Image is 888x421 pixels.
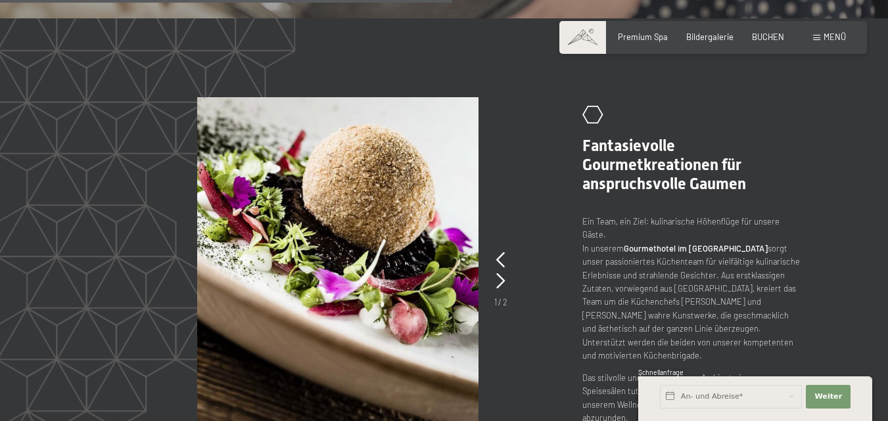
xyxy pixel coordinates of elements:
a: BUCHEN [752,32,784,42]
strong: Gourmethotel im [GEOGRAPHIC_DATA] [624,243,768,254]
p: Ein Team, ein Ziel: kulinarische Höhenflüge für unsere Gäste. In unserem sorgt unser passionierte... [582,215,803,363]
span: Weiter [814,391,842,402]
span: Fantasievolle Gourmetkreationen für anspruchsvolle Gaumen [582,137,746,193]
button: Weiter [806,385,851,409]
span: 1 [494,297,497,307]
a: Bildergalerie [686,32,734,42]
span: Schnellanfrage [638,368,684,376]
span: 2 [503,297,507,307]
span: Menü [824,32,846,42]
span: / [498,297,502,307]
a: Premium Spa [618,32,668,42]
